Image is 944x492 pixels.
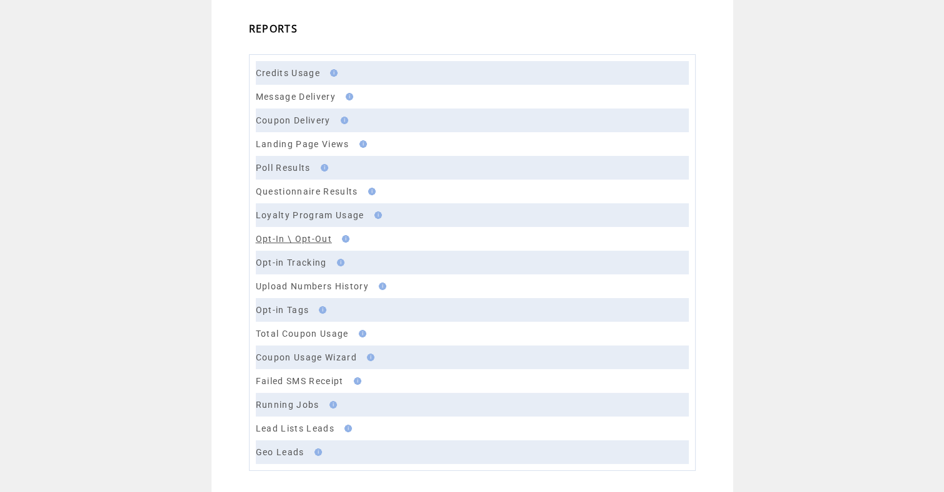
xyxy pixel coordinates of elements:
img: help.gif [311,448,322,456]
img: help.gif [338,235,349,243]
img: help.gif [326,69,338,77]
img: help.gif [356,140,367,148]
a: Poll Results [256,163,311,173]
a: Credits Usage [256,68,320,78]
img: help.gif [342,93,353,100]
img: help.gif [355,330,366,337]
a: Coupon Usage Wizard [256,352,357,362]
a: Loyalty Program Usage [256,210,364,220]
a: Upload Numbers History [256,281,369,291]
img: help.gif [363,354,374,361]
a: Lead Lists Leads [256,423,334,433]
a: Opt-In \ Opt-Out [256,234,332,244]
img: help.gif [371,211,382,219]
img: help.gif [317,164,328,171]
a: Landing Page Views [256,139,349,149]
a: Message Delivery [256,92,336,102]
img: help.gif [350,377,361,385]
a: Opt-in Tracking [256,258,327,268]
a: Running Jobs [256,400,319,410]
a: Coupon Delivery [256,115,331,125]
img: help.gif [375,282,386,290]
a: Questionnaire Results [256,186,358,196]
img: help.gif [341,425,352,432]
img: help.gif [326,401,337,408]
span: REPORTS [249,22,298,36]
a: Opt-in Tags [256,305,309,315]
img: help.gif [364,188,376,195]
img: help.gif [333,259,344,266]
a: Failed SMS Receipt [256,376,344,386]
a: Total Coupon Usage [256,329,349,339]
a: Geo Leads [256,447,304,457]
img: help.gif [337,117,348,124]
img: help.gif [315,306,326,314]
